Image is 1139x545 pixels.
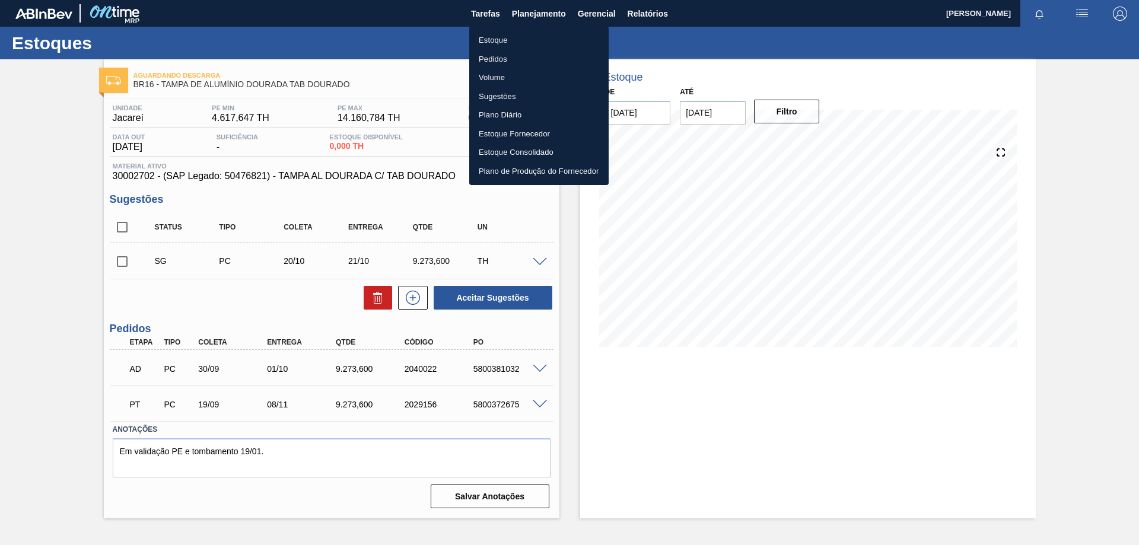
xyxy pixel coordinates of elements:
a: Sugestões [469,87,609,106]
a: Plano de Produção do Fornecedor [469,162,609,181]
a: Plano Diário [469,106,609,125]
a: Estoque Consolidado [469,143,609,162]
a: Pedidos [469,50,609,69]
a: Estoque Fornecedor [469,125,609,144]
a: Estoque [469,31,609,50]
a: Volume [469,68,609,87]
